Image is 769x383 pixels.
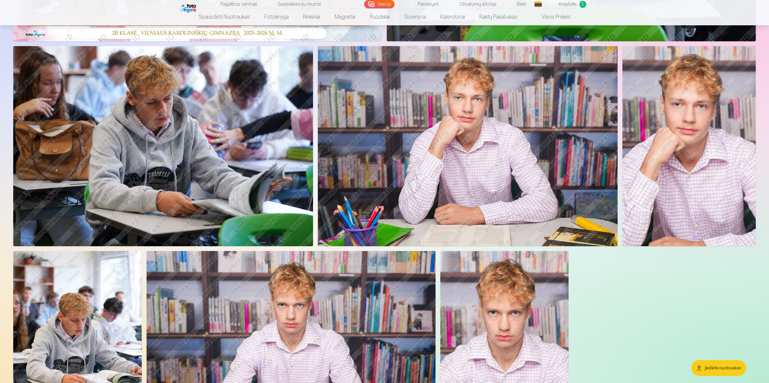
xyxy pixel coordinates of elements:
a: Puodeliai [363,8,397,25]
a: Rinkiniai [296,8,327,25]
a: Kalendoriai [433,8,472,25]
a: Suvenyrai [397,8,433,25]
a: Visos prekės [525,8,578,25]
span: Krepšelis [559,1,577,8]
img: /fa2 [179,2,198,13]
a: Spausdinti nuotraukas [191,8,257,25]
span: 1 [579,1,586,8]
a: Magnetai [327,8,363,25]
button: Įkelkite nuotraukas [691,360,746,376]
a: Raktų pakabukas [472,8,525,25]
a: Fotoknyga [257,8,296,25]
